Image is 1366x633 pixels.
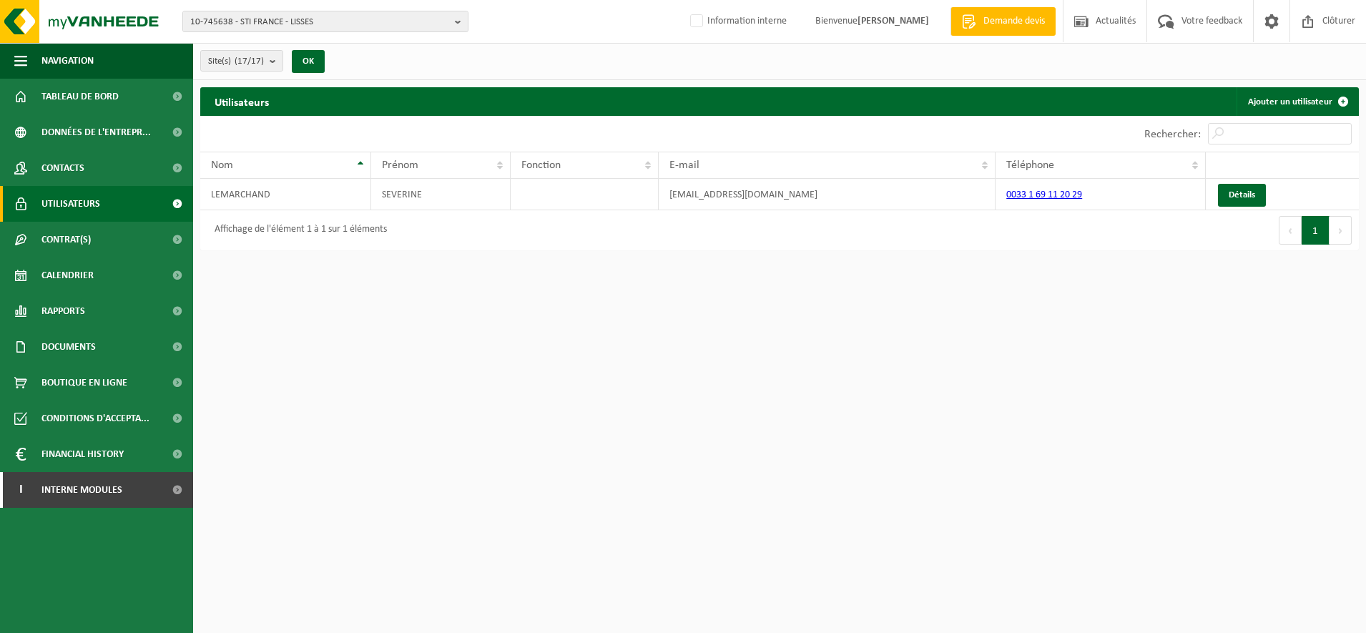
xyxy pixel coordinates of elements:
span: Conditions d'accepta... [41,401,149,436]
strong: [PERSON_NAME] [858,16,929,26]
span: Site(s) [208,51,264,72]
h2: Utilisateurs [200,87,283,115]
a: Détails [1218,184,1266,207]
button: Site(s)(17/17) [200,50,283,72]
span: Navigation [41,43,94,79]
td: SEVERINE [371,179,511,210]
span: Contrat(s) [41,222,91,257]
span: Boutique en ligne [41,365,127,401]
span: Demande devis [980,14,1048,29]
span: Nom [211,160,233,171]
button: 10-745638 - STI FRANCE - LISSES [182,11,468,32]
td: [EMAIL_ADDRESS][DOMAIN_NAME] [659,179,996,210]
td: LEMARCHAND [200,179,371,210]
button: OK [292,50,325,73]
span: Documents [41,329,96,365]
span: Rapports [41,293,85,329]
span: 10-745638 - STI FRANCE - LISSES [190,11,449,33]
a: Ajouter un utilisateur [1237,87,1357,116]
span: Fonction [521,160,561,171]
span: Calendrier [41,257,94,293]
div: Affichage de l'élément 1 à 1 sur 1 éléments [207,217,387,243]
label: Rechercher: [1144,129,1201,140]
span: E-mail [669,160,699,171]
span: Utilisateurs [41,186,100,222]
span: Téléphone [1006,160,1054,171]
count: (17/17) [235,57,264,66]
span: Tableau de bord [41,79,119,114]
button: Previous [1279,216,1302,245]
span: Données de l'entrepr... [41,114,151,150]
a: 0033 1 69 11 20 29 [1006,190,1082,200]
span: Interne modules [41,472,122,508]
span: Financial History [41,436,124,472]
label: Information interne [687,11,787,32]
button: Next [1330,216,1352,245]
span: Prénom [382,160,418,171]
span: Contacts [41,150,84,186]
button: 1 [1302,216,1330,245]
a: Demande devis [950,7,1056,36]
span: I [14,472,27,508]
